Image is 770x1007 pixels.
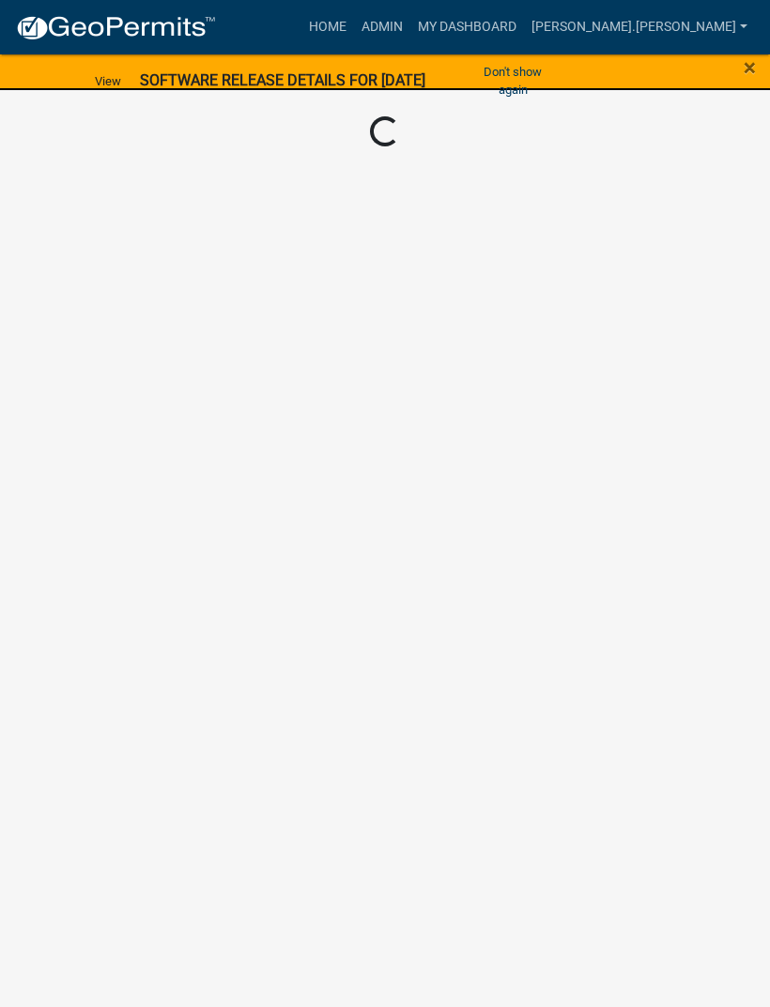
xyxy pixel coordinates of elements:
[744,54,756,81] span: ×
[87,66,129,97] a: View
[354,9,410,45] a: Admin
[524,9,755,45] a: [PERSON_NAME].[PERSON_NAME]
[744,56,756,79] button: Close
[140,71,425,89] strong: SOFTWARE RELEASE DETAILS FOR [DATE]
[463,56,563,105] button: Don't show again
[301,9,354,45] a: Home
[410,9,524,45] a: My Dashboard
